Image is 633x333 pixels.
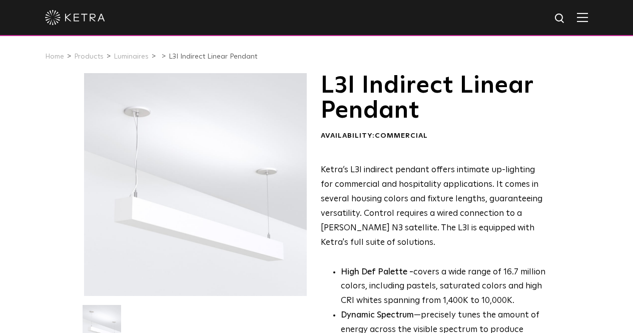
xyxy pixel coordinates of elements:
img: ketra-logo-2019-white [45,10,105,25]
strong: High Def Palette - [341,268,413,276]
a: Products [74,53,104,60]
span: Commercial [375,132,428,139]
strong: Dynamic Spectrum [341,311,414,319]
a: L3I Indirect Linear Pendant [169,53,257,60]
a: Home [45,53,64,60]
h1: L3I Indirect Linear Pendant [321,73,548,124]
p: Ketra’s L3I indirect pendant offers intimate up-lighting for commercial and hospitality applicati... [321,163,548,250]
a: Luminaires [114,53,149,60]
p: covers a wide range of 16.7 million colors, including pastels, saturated colors and high CRI whit... [341,265,548,309]
img: search icon [554,13,566,25]
div: Availability: [321,131,548,141]
img: Hamburger%20Nav.svg [577,13,588,22]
